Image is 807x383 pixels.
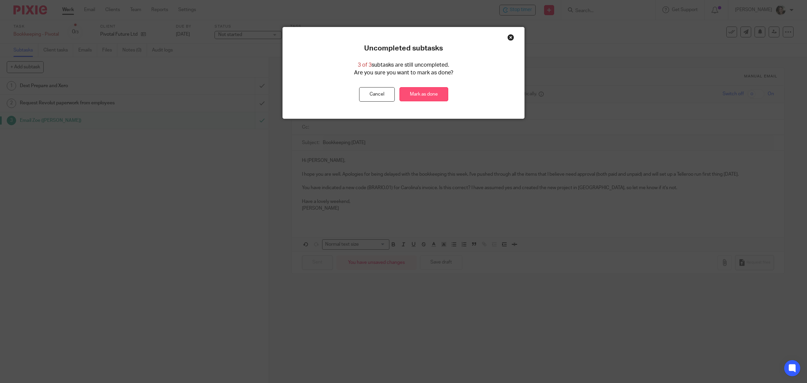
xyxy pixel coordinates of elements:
[359,87,395,102] button: Cancel
[358,62,372,68] span: 3 of 3
[507,34,514,41] div: Close this dialog window
[358,61,449,69] p: subtasks are still uncompleted.
[364,44,443,53] p: Uncompleted subtasks
[354,69,453,77] p: Are you sure you want to mark as done?
[399,87,448,102] a: Mark as done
